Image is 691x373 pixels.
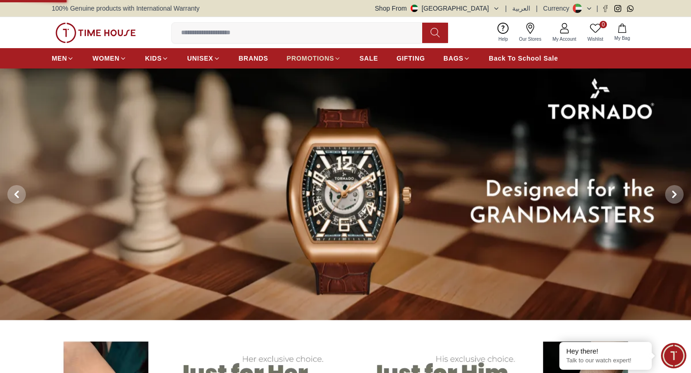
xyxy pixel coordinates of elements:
[543,4,573,13] div: Currency
[611,35,634,42] span: My Bag
[566,347,645,356] div: Hey there!
[627,5,634,12] a: Whatsapp
[359,50,378,67] a: SALE
[92,50,127,67] a: WOMEN
[584,36,607,43] span: Wishlist
[375,4,500,13] button: Shop From[GEOGRAPHIC_DATA]
[514,21,547,44] a: Our Stores
[52,4,200,13] span: 100% Genuine products with International Warranty
[661,343,686,368] div: Chat Widget
[396,50,425,67] a: GIFTING
[52,54,67,63] span: MEN
[443,50,470,67] a: BAGS
[411,5,418,12] img: United Arab Emirates
[359,54,378,63] span: SALE
[145,50,169,67] a: KIDS
[536,4,538,13] span: |
[505,4,507,13] span: |
[600,21,607,28] span: 0
[596,4,598,13] span: |
[512,4,530,13] button: العربية
[92,54,120,63] span: WOMEN
[187,50,220,67] a: UNISEX
[287,50,341,67] a: PROMOTIONS
[566,357,645,365] p: Talk to our watch expert!
[239,50,268,67] a: BRANDS
[187,54,213,63] span: UNISEX
[489,54,558,63] span: Back To School Sale
[287,54,334,63] span: PROMOTIONS
[489,50,558,67] a: Back To School Sale
[55,23,136,43] img: ...
[515,36,545,43] span: Our Stores
[549,36,580,43] span: My Account
[443,54,463,63] span: BAGS
[396,54,425,63] span: GIFTING
[495,36,512,43] span: Help
[582,21,609,44] a: 0Wishlist
[493,21,514,44] a: Help
[239,54,268,63] span: BRANDS
[609,22,636,44] button: My Bag
[602,5,609,12] a: Facebook
[52,50,74,67] a: MEN
[145,54,162,63] span: KIDS
[614,5,621,12] a: Instagram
